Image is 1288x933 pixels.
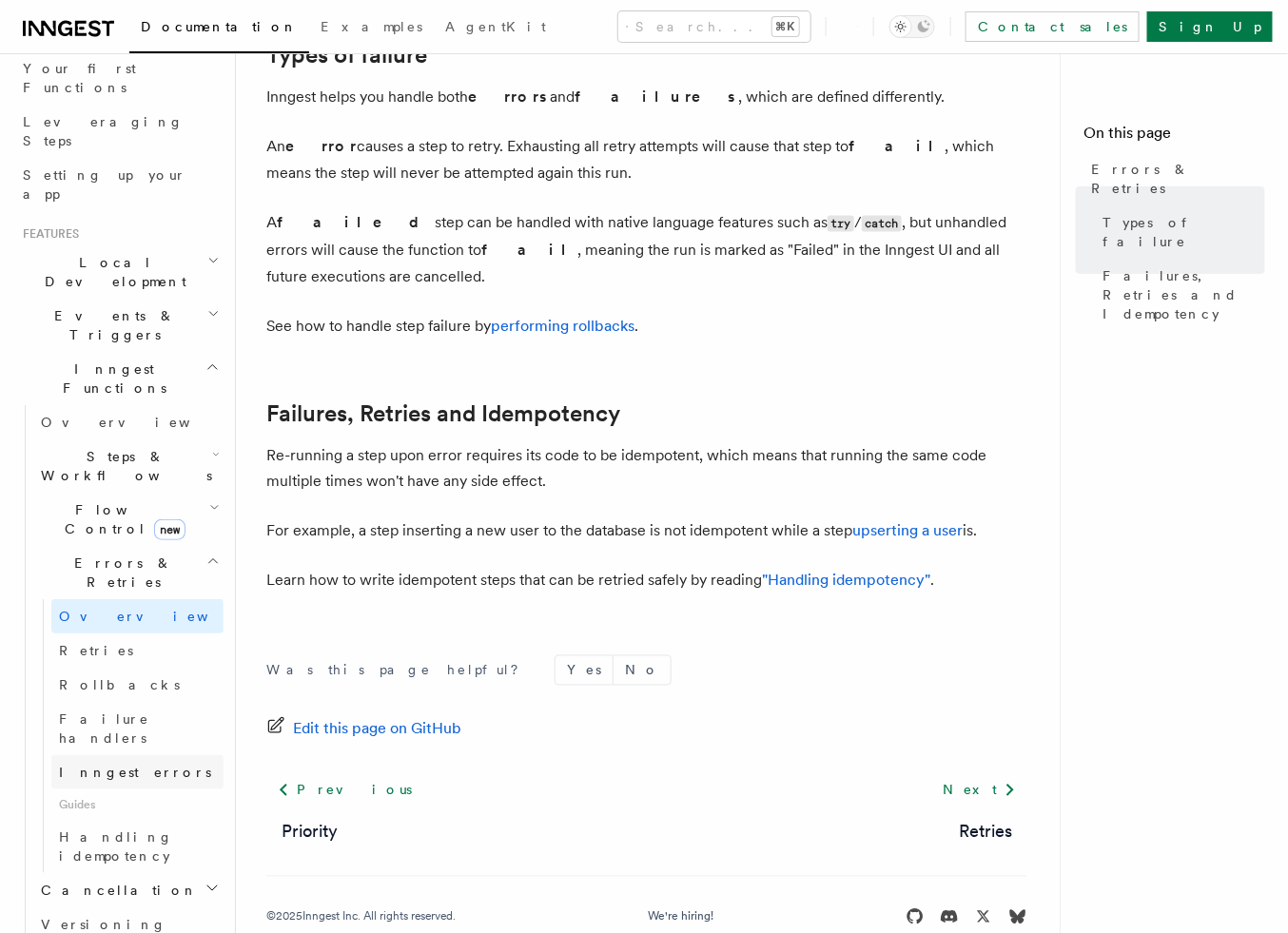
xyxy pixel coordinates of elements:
a: Edit this page on GitHub [266,716,461,743]
span: Failure handlers [59,711,149,746]
a: upserting a user [852,522,963,540]
span: Cancellation [33,881,198,900]
span: Handling idempotency [59,829,173,864]
a: Failures, Retries and Idempotency [1095,259,1265,331]
span: Guides [51,789,224,820]
a: Documentation [129,6,309,53]
p: Inngest helps you handle both and , which are defined differently. [266,84,1027,110]
div: © 2025 Inngest Inc. All rights reserved. [266,909,456,924]
div: Errors & Retries [33,599,224,873]
strong: error [285,137,357,155]
span: Leveraging Steps [23,114,184,148]
a: Contact sales [966,11,1140,42]
button: Local Development [15,245,224,299]
code: try [828,216,854,232]
span: Rollbacks [59,677,180,692]
button: Errors & Retries [33,546,224,599]
p: A step can be handled with native language features such as / , but unhandled errors will cause t... [266,209,1027,290]
p: Was this page helpful? [266,661,532,680]
p: Learn how to write idempotent steps that can be retried safely by reading . [266,568,1027,594]
button: Yes [556,656,613,685]
span: Examples [321,19,422,34]
span: Flow Control [33,500,209,538]
a: Your first Functions [15,51,224,105]
span: Setting up your app [23,167,186,202]
button: Search...⌘K [618,11,810,42]
span: Failures, Retries and Idempotency [1103,266,1265,323]
a: Next [931,773,1027,807]
a: Overview [33,405,224,439]
a: Leveraging Steps [15,105,224,158]
strong: failures [575,87,738,106]
span: Steps & Workflows [33,447,212,485]
span: Edit this page on GitHub [293,716,461,743]
a: Priority [282,819,338,846]
span: Your first Functions [23,61,136,95]
a: We're hiring! [648,909,713,924]
p: Re-running a step upon error requires its code to be idempotent, which means that running the sam... [266,442,1027,496]
p: For example, a step inserting a new user to the database is not idempotent while a step is. [266,518,1027,545]
button: Events & Triggers [15,299,224,352]
a: Overview [51,599,224,633]
strong: errors [468,87,550,106]
p: See how to handle step failure by . [266,313,1027,340]
button: Steps & Workflows [33,439,224,493]
button: Toggle dark mode [889,15,935,38]
span: Overview [41,415,237,430]
span: Versioning [41,917,166,932]
button: Cancellation [33,873,224,907]
span: Documentation [141,19,298,34]
kbd: ⌘K [772,17,799,36]
a: Inngest errors [51,755,224,789]
button: Flow Controlnew [33,493,224,546]
span: Overview [59,609,255,624]
a: Setting up your app [15,158,224,211]
span: Inngest errors [59,765,211,780]
a: Retries [959,819,1012,846]
a: Rollbacks [51,668,224,702]
strong: fail [481,241,577,259]
a: Errors & Retries [1083,152,1265,205]
a: Types of failure [266,42,427,68]
a: Failure handlers [51,702,224,755]
span: Errors & Retries [33,554,206,592]
span: Retries [59,643,133,658]
h4: On this page [1083,122,1265,152]
a: Failures, Retries and Idempotency [266,400,620,427]
span: Types of failure [1103,213,1265,251]
button: Inngest Functions [15,352,224,405]
button: No [614,656,671,685]
span: Features [15,226,79,242]
code: catch [862,216,902,232]
strong: fail [849,137,945,155]
span: Local Development [15,253,207,291]
span: AgentKit [445,19,546,34]
span: Events & Triggers [15,306,207,344]
a: AgentKit [434,6,557,51]
a: Sign Up [1147,11,1273,42]
a: Types of failure [1095,205,1265,259]
a: "Handling idempotency" [762,572,930,590]
a: performing rollbacks [491,317,634,335]
span: Errors & Retries [1091,160,1265,198]
strong: failed [277,213,435,231]
a: Handling idempotency [51,820,224,873]
span: Inngest Functions [15,360,205,398]
p: An causes a step to retry. Exhausting all retry attempts will cause that step to , which means th... [266,133,1027,186]
a: Previous [266,773,423,807]
a: Retries [51,633,224,668]
span: new [154,519,185,540]
a: Examples [309,6,434,51]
